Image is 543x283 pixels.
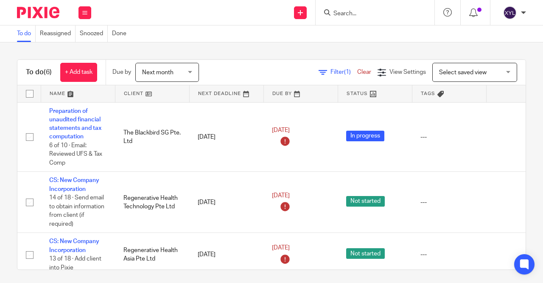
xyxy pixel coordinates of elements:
[272,245,290,251] span: [DATE]
[421,91,435,96] span: Tags
[17,7,59,18] img: Pixie
[80,25,108,42] a: Snoozed
[26,68,52,77] h1: To do
[420,198,478,207] div: ---
[346,248,385,259] span: Not started
[17,25,36,42] a: To do
[112,25,131,42] a: Done
[60,63,97,82] a: + Add task
[189,233,263,277] td: [DATE]
[44,69,52,76] span: (6)
[439,70,487,76] span: Select saved view
[115,102,189,172] td: The Blackbird SG Pte. Ltd
[40,25,76,42] a: Reassigned
[357,69,371,75] a: Clear
[330,69,357,75] span: Filter
[420,133,478,141] div: ---
[49,108,101,140] a: Preparation of unaudited financial statements and tax computation
[189,102,263,172] td: [DATE]
[142,70,174,76] span: Next month
[272,193,290,199] span: [DATE]
[112,68,131,76] p: Due by
[346,196,385,207] span: Not started
[49,143,102,166] span: 6 of 10 · Email: Reviewed UFS & Tax Comp
[346,131,384,141] span: In progress
[49,256,101,271] span: 13 of 18 · Add client into Pixie
[420,250,478,259] div: ---
[344,69,351,75] span: (1)
[333,10,409,18] input: Search
[49,177,99,192] a: CS: New Company Incorporation
[115,233,189,277] td: Regenerative Health Asia Pte Ltd
[389,69,426,75] span: View Settings
[49,238,99,253] a: CS: New Company Incorporation
[49,195,104,227] span: 14 of 18 · Send email to obtain information from client (if required)
[115,172,189,233] td: Regenerative Health Technology Pte Ltd
[503,6,517,20] img: svg%3E
[189,172,263,233] td: [DATE]
[272,127,290,133] span: [DATE]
